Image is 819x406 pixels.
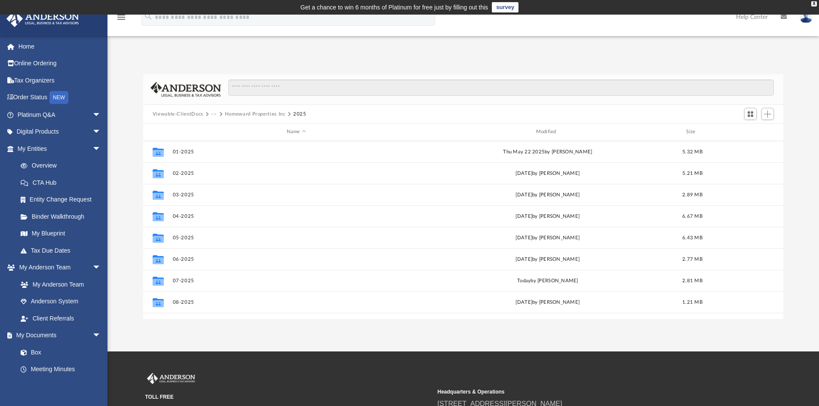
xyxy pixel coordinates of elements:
[211,110,217,118] button: ···
[92,327,110,345] span: arrow_drop_down
[12,174,114,191] a: CTA Hub
[225,110,285,118] button: Homeward Properties Inc
[172,235,420,241] button: 05-2025
[811,1,817,6] div: close
[172,149,420,155] button: 01-2025
[682,192,702,197] span: 2.89 MB
[92,123,110,141] span: arrow_drop_down
[116,16,126,22] a: menu
[12,344,105,361] a: Box
[12,361,110,378] a: Meeting Minutes
[6,38,114,55] a: Home
[12,225,110,242] a: My Blueprint
[49,91,68,104] div: NEW
[12,310,110,327] a: Client Referrals
[424,191,672,198] div: [DATE] by [PERSON_NAME]
[438,388,724,396] small: Headquarters & Operations
[92,106,110,124] span: arrow_drop_down
[6,72,114,89] a: Tax Organizers
[172,299,420,305] button: 08-2025
[143,141,784,319] div: grid
[293,110,307,118] button: 2025
[172,171,420,176] button: 02-2025
[6,106,114,123] a: Platinum Q&Aarrow_drop_down
[92,259,110,277] span: arrow_drop_down
[145,373,197,384] img: Anderson Advisors Platinum Portal
[682,299,702,304] span: 1.21 MB
[424,255,672,263] div: [DATE] by [PERSON_NAME]
[12,242,114,259] a: Tax Due Dates
[147,128,169,136] div: id
[6,123,114,140] a: Digital Productsarrow_drop_down
[424,298,672,306] div: [DATE] by [PERSON_NAME]
[424,277,672,284] div: by [PERSON_NAME]
[4,10,82,27] img: Anderson Advisors Platinum Portal
[424,212,672,220] div: [DATE] by [PERSON_NAME]
[172,278,420,284] button: 07-2025
[761,108,774,120] button: Add
[145,393,432,401] small: TOLL FREE
[153,110,203,118] button: Viewable-ClientDocs
[92,140,110,158] span: arrow_drop_down
[172,192,420,198] button: 03-2025
[744,108,757,120] button: Switch to Grid View
[713,128,773,136] div: id
[6,327,110,344] a: My Documentsarrow_drop_down
[682,235,702,240] span: 6.43 MB
[12,208,114,225] a: Binder Walkthrough
[12,191,114,208] a: Entity Change Request
[682,149,702,154] span: 5.32 MB
[424,169,672,177] div: [DATE] by [PERSON_NAME]
[800,11,813,23] img: User Pic
[492,2,518,12] a: survey
[6,55,114,72] a: Online Ordering
[172,214,420,219] button: 04-2025
[675,128,709,136] div: Size
[682,214,702,218] span: 6.67 MB
[12,293,110,310] a: Anderson System
[116,12,126,22] i: menu
[6,140,114,157] a: My Entitiesarrow_drop_down
[682,171,702,175] span: 5.21 MB
[424,148,672,156] div: Thu May 22 2025 by [PERSON_NAME]
[12,276,105,293] a: My Anderson Team
[424,234,672,241] div: [DATE] by [PERSON_NAME]
[517,278,531,283] span: today
[6,259,110,276] a: My Anderson Teamarrow_drop_down
[682,256,702,261] span: 2.77 MB
[12,157,114,174] a: Overview
[172,128,420,136] div: Name
[144,12,153,21] i: search
[423,128,671,136] div: Modified
[682,278,702,283] span: 2.81 MB
[228,79,774,96] input: Search files and folders
[6,89,114,107] a: Order StatusNEW
[172,256,420,262] button: 06-2025
[301,2,488,12] div: Get a chance to win 6 months of Platinum for free just by filling out this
